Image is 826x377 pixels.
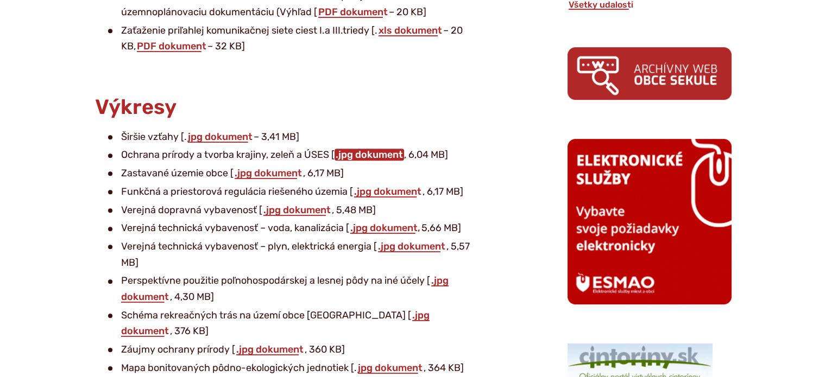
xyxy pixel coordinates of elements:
[108,129,481,145] li: Širšie vzťahy [. – 3,41 MB]
[108,220,481,237] li: Verejná technická vybavenosť – voda, kanalizácia [ 5,66 MB]
[108,239,481,271] li: Verejná technická vybavenosť – plyn, elektrická energia [ , 5,57 MB]
[108,147,481,163] li: Ochrana prírody a tvorba krajiny, zeleň a ÚSES [ , 6,04 MB]
[108,342,481,358] li: Záujmy ochrany prírody [ , 360 KB]
[121,274,449,303] a: .jpg dokument
[317,6,389,18] a: PDF dokument
[95,94,176,119] span: Výkresy
[187,131,254,143] a: jpg dokument
[108,360,481,376] li: Mapa bonitovaných pôdno-ekologických jednotiek [. , 364 KB]
[108,165,481,182] li: Zastavané územie obce [ , 6,17 MB]
[349,222,421,234] a: .jpg dokument,
[568,139,732,304] img: esmao_sekule_b.png
[377,240,446,252] a: .jpg dokument
[108,202,481,219] li: Verejná dopravná vybavenosť [ , 5,48 MB]
[353,186,423,197] a: .jpg dokument
[357,362,424,374] a: jpg dokument
[235,343,305,355] a: .jpg dokument
[108,23,481,55] li: Zaťaženie priľahlej komunikačnej siete ciest I.a III.triedy [. – 20 KB, – 32 KB]
[121,309,430,337] a: .jpg dokument
[108,273,481,305] li: Perspektívne použitie poľnohospodárskej a lesnej pôdy na iné účely [ , 4,30 MB]
[136,40,207,52] a: PDF dokument
[377,24,443,36] a: xls dokument
[335,149,404,161] a: .jpg dokument
[568,47,732,100] img: archiv.png
[262,204,332,216] a: .jpg dokument
[108,308,481,340] li: Schéma rekreačných trás na území obce [GEOGRAPHIC_DATA] [ , 376 KB]
[108,184,481,200] li: Funkčná a priestorová regulácia riešeného územia [ , 6,17 MB]
[234,167,303,179] a: .jpg dokument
